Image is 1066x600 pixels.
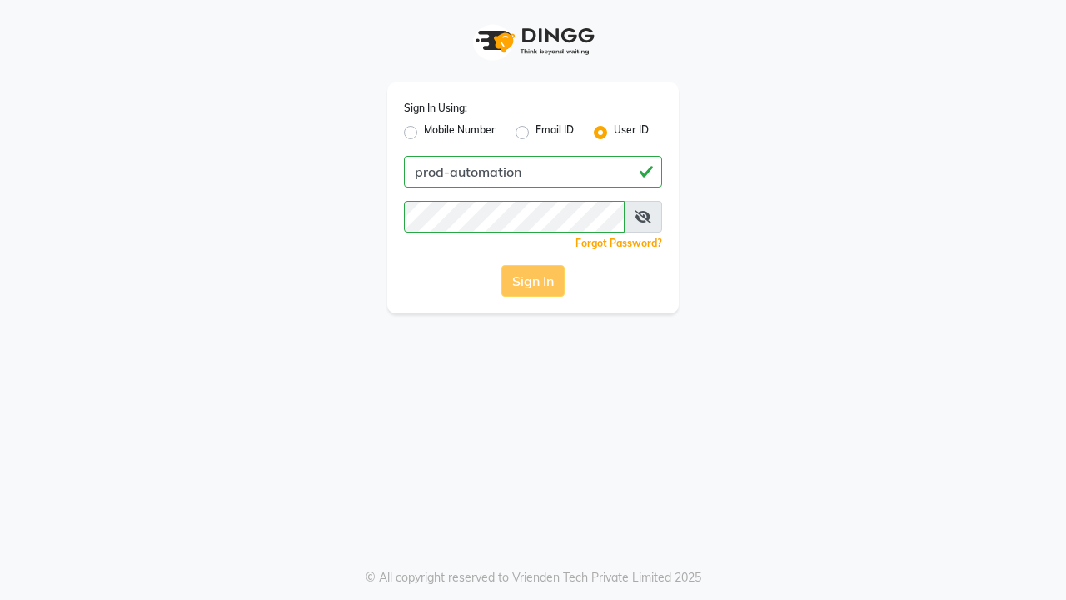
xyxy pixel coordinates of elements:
[404,101,467,116] label: Sign In Using:
[535,122,574,142] label: Email ID
[424,122,496,142] label: Mobile Number
[404,156,662,187] input: Username
[466,17,600,66] img: logo1.svg
[404,201,625,232] input: Username
[614,122,649,142] label: User ID
[575,237,662,249] a: Forgot Password?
